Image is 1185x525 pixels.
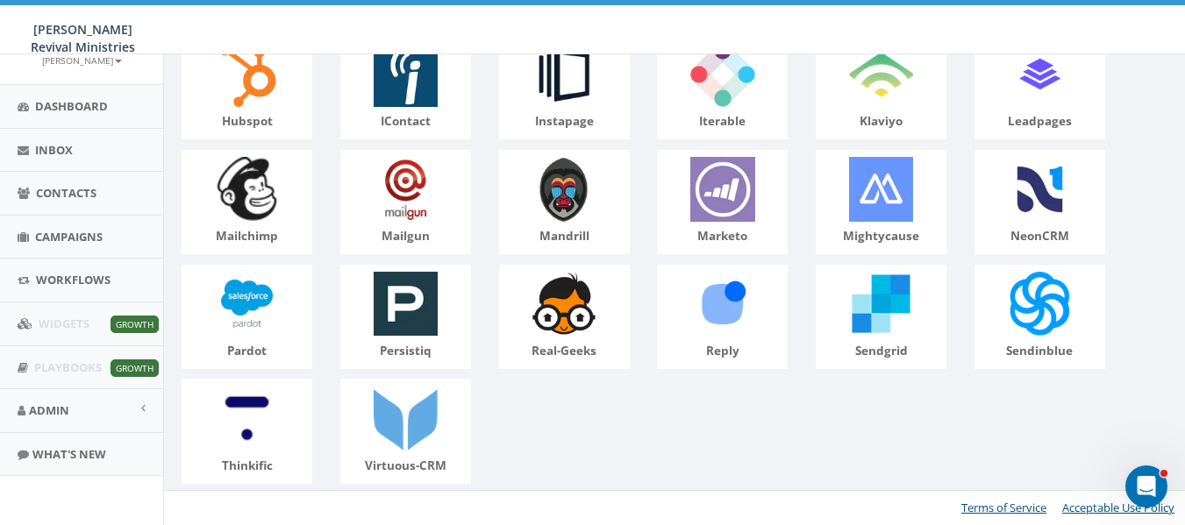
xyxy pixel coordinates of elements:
span: Workflows [36,272,111,287]
span: What's New [32,446,106,462]
img: iterable-logo [684,36,761,113]
img: mandrill-logo [525,151,603,228]
img: mailgun-logo [367,151,444,228]
img: pardot-logo [208,266,285,343]
img: sendgrid-logo [843,266,920,343]
p: virtuous-CRM [341,458,470,474]
span: Growth [111,316,159,333]
p: marketo [658,228,787,245]
p: persistiq [341,343,470,359]
img: marketo-logo [684,151,761,228]
p: hubspot [182,113,311,130]
p: reply [658,343,787,359]
span: Dashboard [35,98,108,114]
span: Admin [29,402,69,418]
p: sendgrid [817,343,946,359]
p: pardot [182,343,311,359]
iframe: Intercom live chat [1125,465,1167,507]
p: klaviyo [817,113,946,130]
a: [PERSON_NAME] [42,52,122,67]
p: sendinblue [975,343,1104,359]
a: Acceptable Use Policy [1062,500,1174,515]
img: iContact-logo [367,36,444,113]
img: mightycause-logo [843,151,920,228]
p: mailgun [341,228,470,245]
img: mailchimp-logo [208,151,285,228]
img: persistiq-logo [367,266,444,343]
img: neonCRM-logo [1001,151,1078,228]
img: virtuous-CRM-logo [367,380,444,457]
p: thinkific [182,458,311,474]
a: Terms of Service [961,500,1046,515]
img: sendinblue-logo [1001,266,1078,343]
p: iterable [658,113,787,130]
p: neonCRM [975,228,1104,245]
p: real-geeks [500,343,629,359]
span: Campaigns [35,229,103,245]
p: mailchimp [182,228,311,245]
span: [PERSON_NAME] Revival Ministries [31,21,135,55]
img: real-geeks-logo [525,266,603,343]
img: instapage-logo [525,36,603,113]
img: thinkific-logo [208,380,285,457]
span: Growth [111,359,159,377]
img: reply-logo [684,266,761,343]
p: instapage [500,113,629,130]
span: Inbox [35,142,73,158]
small: [PERSON_NAME] [42,54,122,67]
p: mightycause [817,228,946,245]
span: Contacts [36,185,96,201]
img: hubspot-logo [208,36,285,113]
p: mandrill [500,228,629,245]
img: klaviyo-logo [843,36,920,113]
p: leadpages [975,113,1104,130]
img: leadpages-logo [1001,36,1078,113]
p: iContact [341,113,470,130]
